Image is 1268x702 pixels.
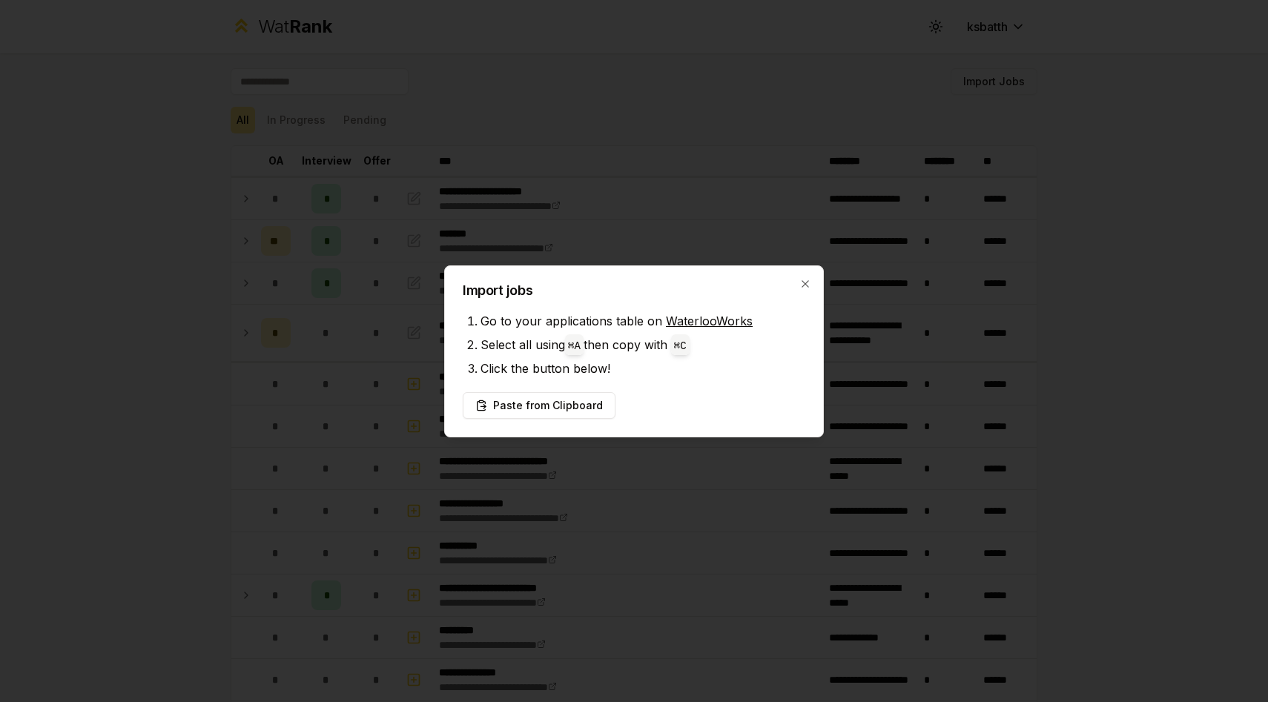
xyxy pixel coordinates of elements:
li: Go to your applications table on [481,309,805,333]
code: ⌘ A [568,340,581,352]
a: WaterlooWorks [666,314,753,328]
li: Select all using then copy with [481,333,805,357]
button: Paste from Clipboard [463,392,615,419]
code: ⌘ C [674,340,687,352]
li: Click the button below! [481,357,805,380]
h2: Import jobs [463,284,805,297]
